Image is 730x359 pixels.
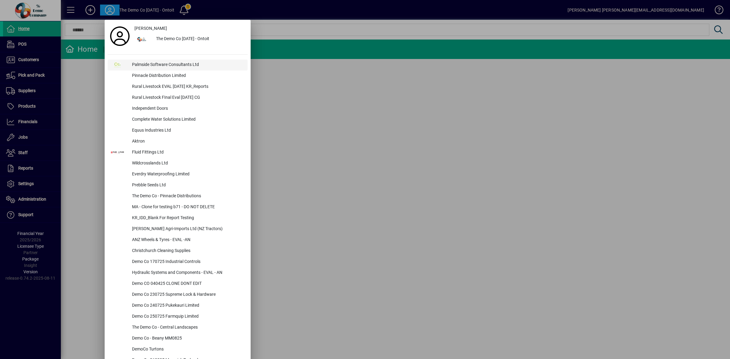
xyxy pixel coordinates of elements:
[108,125,248,136] button: Equus Industries Ltd
[108,235,248,246] button: ANZ Wheels & Tyres - EVAL -AN
[108,191,248,202] button: The Demo Co - Pinnacle Distributions
[127,278,248,289] div: Demo CO 040425 CLONE DONT EDIT
[151,34,248,45] div: The Demo Co [DATE] - Ontoit
[108,344,248,355] button: DemoCo Turtons
[127,235,248,246] div: ANZ Wheels & Tyres - EVAL -AN
[132,34,248,45] button: The Demo Co [DATE] - Ontoit
[108,246,248,257] button: Christchurch Cleaning Supplies
[108,278,248,289] button: Demo CO 040425 CLONE DONT EDIT
[127,202,248,213] div: MA - Clone for testing b71 - DO NOT DELETE
[108,180,248,191] button: Prebble Seeds Ltd
[127,257,248,268] div: Demo Co 170725 Industrial Controls
[108,333,248,344] button: Demo Co - Beany MM0825
[108,92,248,103] button: Rural Livestock FInal Eval [DATE] CG
[127,311,248,322] div: Demo Co 250725 Farmquip Limited
[127,136,248,147] div: Aktron
[127,147,248,158] div: Fluid Fittings Ltd
[127,224,248,235] div: [PERSON_NAME] Agri-Imports Ltd (NZ Tractors)
[108,136,248,147] button: Aktron
[127,158,248,169] div: Wildcrosslands Ltd
[127,92,248,103] div: Rural Livestock FInal Eval [DATE] CG
[108,147,248,158] button: Fluid Fittings Ltd
[132,23,248,34] a: [PERSON_NAME]
[127,344,248,355] div: DemoCo Turtons
[108,224,248,235] button: [PERSON_NAME] Agri-Imports Ltd (NZ Tractors)
[134,25,167,32] span: [PERSON_NAME]
[108,300,248,311] button: Demo Co 240725 Pukekauri Limited
[108,81,248,92] button: Rural Livestock EVAL [DATE] KR_Reports
[108,213,248,224] button: KR_IDD_Blank For Report Testing
[108,60,248,71] button: Palmside Software Consultants Ltd
[127,103,248,114] div: Independent Doors
[127,213,248,224] div: KR_IDD_Blank For Report Testing
[108,31,132,42] a: Profile
[127,125,248,136] div: Equus Industries Ltd
[108,71,248,81] button: Pinnacle Distribution Limited
[108,169,248,180] button: Everdry Waterproofing Limited
[108,114,248,125] button: Complete Water Solutions Limited
[108,202,248,213] button: MA - Clone for testing b71 - DO NOT DELETE
[127,114,248,125] div: Complete Water Solutions Limited
[108,311,248,322] button: Demo Co 250725 Farmquip Limited
[108,103,248,114] button: Independent Doors
[127,169,248,180] div: Everdry Waterproofing Limited
[108,158,248,169] button: Wildcrosslands Ltd
[127,191,248,202] div: The Demo Co - Pinnacle Distributions
[127,81,248,92] div: Rural Livestock EVAL [DATE] KR_Reports
[127,180,248,191] div: Prebble Seeds Ltd
[127,333,248,344] div: Demo Co - Beany MM0825
[127,322,248,333] div: The Demo Co - Central Landscapes
[127,71,248,81] div: Pinnacle Distribution Limited
[108,289,248,300] button: Demo Co 230725 Supreme Lock & Hardware
[108,268,248,278] button: Hydraulic Systems and Components - EVAL - AN
[127,60,248,71] div: Palmside Software Consultants Ltd
[108,257,248,268] button: Demo Co 170725 Industrial Controls
[127,289,248,300] div: Demo Co 230725 Supreme Lock & Hardware
[127,300,248,311] div: Demo Co 240725 Pukekauri Limited
[127,268,248,278] div: Hydraulic Systems and Components - EVAL - AN
[108,322,248,333] button: The Demo Co - Central Landscapes
[127,246,248,257] div: Christchurch Cleaning Supplies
